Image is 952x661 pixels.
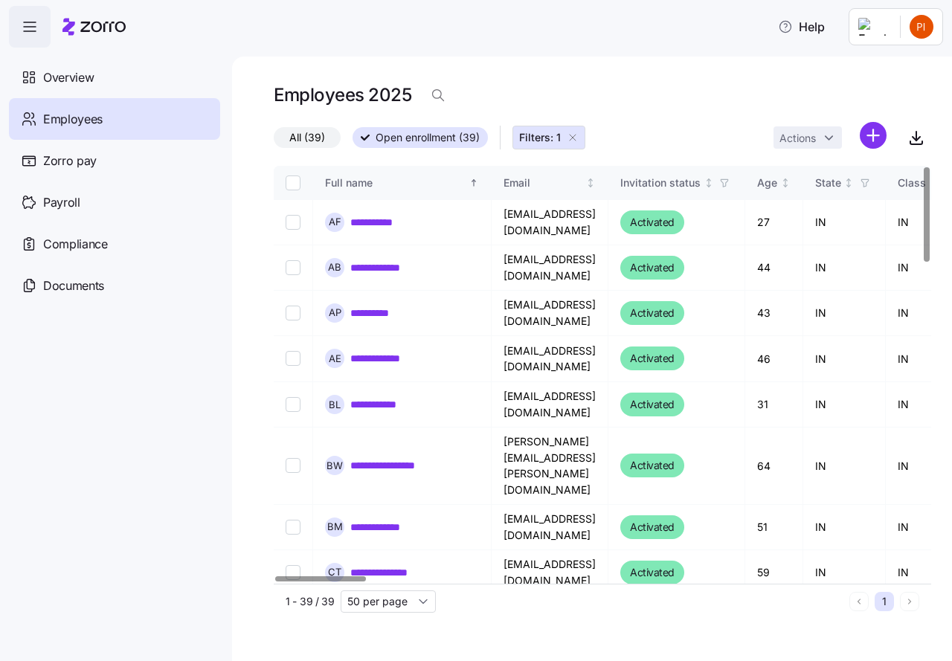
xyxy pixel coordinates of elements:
td: [EMAIL_ADDRESS][DOMAIN_NAME] [492,382,608,428]
span: B W [327,461,343,471]
td: [EMAIL_ADDRESS][DOMAIN_NAME] [492,505,608,550]
svg: add icon [860,122,887,149]
td: IN [803,336,886,382]
th: Full nameSorted ascending [313,166,492,200]
a: Employees [9,98,220,140]
span: Filters: 1 [519,130,561,145]
img: 24d6825ccf4887a4818050cadfd93e6d [910,15,933,39]
button: Previous page [849,592,869,611]
div: Class [898,175,926,191]
span: Help [778,18,825,36]
span: Employees [43,110,103,129]
span: Activated [630,259,675,277]
span: Payroll [43,193,80,212]
span: Activated [630,564,675,581]
td: [EMAIL_ADDRESS][DOMAIN_NAME] [492,550,608,596]
td: 59 [745,550,803,596]
span: Overview [43,68,94,87]
span: Activated [630,457,675,474]
div: Not sorted [704,178,714,188]
span: Compliance [43,235,108,254]
th: Invitation statusNot sorted [608,166,745,200]
th: EmailNot sorted [492,166,608,200]
span: A B [328,262,341,272]
td: 51 [745,505,803,550]
span: All (39) [289,128,325,147]
td: 44 [745,245,803,291]
span: A F [329,217,341,227]
a: Payroll [9,181,220,223]
button: 1 [875,592,894,611]
th: StateNot sorted [803,166,886,200]
span: B M [327,522,343,532]
td: IN [803,291,886,336]
div: Age [757,175,777,191]
td: IN [803,505,886,550]
td: 43 [745,291,803,336]
div: Not sorted [843,178,854,188]
a: Zorro pay [9,140,220,181]
td: [PERSON_NAME][EMAIL_ADDRESS][PERSON_NAME][DOMAIN_NAME] [492,428,608,505]
div: Sorted ascending [469,178,479,188]
span: B L [329,400,341,410]
input: Select record 2 [286,260,300,275]
input: Select record 7 [286,520,300,535]
input: Select record 5 [286,397,300,412]
input: Select record 1 [286,215,300,230]
input: Select record 3 [286,306,300,320]
span: 1 - 39 / 39 [286,594,335,609]
input: Select all records [286,175,300,190]
div: Not sorted [780,178,791,188]
input: Select record 6 [286,458,300,473]
div: Not sorted [585,178,596,188]
td: 46 [745,336,803,382]
span: C T [328,567,341,577]
td: IN [803,200,886,245]
span: A E [329,354,341,364]
input: Select record 8 [286,565,300,580]
button: Actions [773,126,842,149]
td: 27 [745,200,803,245]
span: Activated [630,518,675,536]
div: Invitation status [620,175,701,191]
input: Select record 4 [286,351,300,366]
span: A P [329,308,341,317]
td: IN [803,550,886,596]
span: Activated [630,396,675,413]
span: Activated [630,213,675,231]
span: Documents [43,277,104,295]
td: 31 [745,382,803,428]
span: Activated [630,349,675,367]
button: Next page [900,592,919,611]
td: IN [803,382,886,428]
td: [EMAIL_ADDRESS][DOMAIN_NAME] [492,336,608,382]
a: Overview [9,57,220,98]
th: AgeNot sorted [745,166,803,200]
img: Employer logo [858,18,888,36]
span: Actions [779,133,816,144]
td: [EMAIL_ADDRESS][DOMAIN_NAME] [492,200,608,245]
button: Help [766,12,837,42]
div: Email [504,175,583,191]
span: Open enrollment (39) [376,128,480,147]
td: IN [803,245,886,291]
td: 64 [745,428,803,505]
td: [EMAIL_ADDRESS][DOMAIN_NAME] [492,291,608,336]
td: IN [803,428,886,505]
div: State [815,175,841,191]
h1: Employees 2025 [274,83,411,106]
span: Zorro pay [43,152,97,170]
a: Compliance [9,223,220,265]
button: Filters: 1 [512,126,585,149]
span: Activated [630,304,675,322]
td: [EMAIL_ADDRESS][DOMAIN_NAME] [492,245,608,291]
div: Full name [325,175,466,191]
a: Documents [9,265,220,306]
